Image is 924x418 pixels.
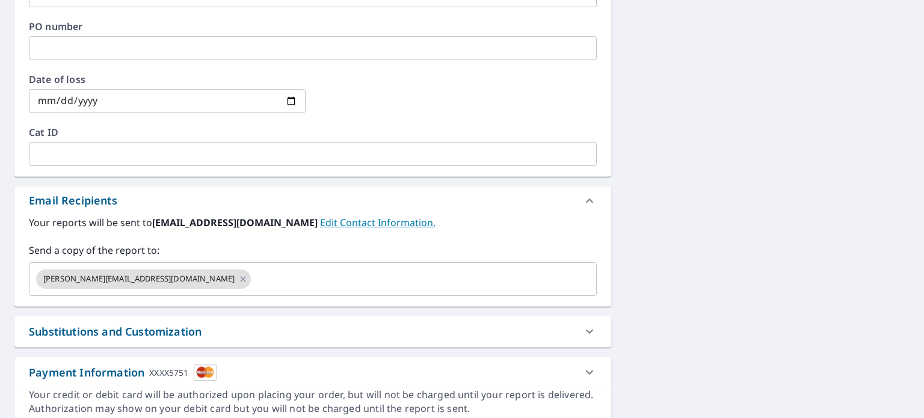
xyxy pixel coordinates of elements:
label: Your reports will be sent to [29,215,597,230]
div: Payment Information [29,364,217,381]
span: [PERSON_NAME][EMAIL_ADDRESS][DOMAIN_NAME] [36,273,242,284]
div: Payment InformationXXXX5751cardImage [14,357,611,388]
img: cardImage [194,364,217,381]
label: Date of loss [29,75,306,84]
a: EditContactInfo [320,216,436,229]
div: Email Recipients [29,192,117,209]
b: [EMAIL_ADDRESS][DOMAIN_NAME] [152,216,320,229]
label: PO number [29,22,597,31]
div: Email Recipients [14,186,611,215]
label: Send a copy of the report to: [29,243,597,257]
div: XXXX5751 [149,364,188,381]
div: [PERSON_NAME][EMAIL_ADDRESS][DOMAIN_NAME] [36,269,251,289]
div: Your credit or debit card will be authorized upon placing your order, but will not be charged unt... [29,388,597,416]
label: Cat ID [29,128,597,137]
div: Substitutions and Customization [14,316,611,347]
div: Substitutions and Customization [29,324,202,340]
